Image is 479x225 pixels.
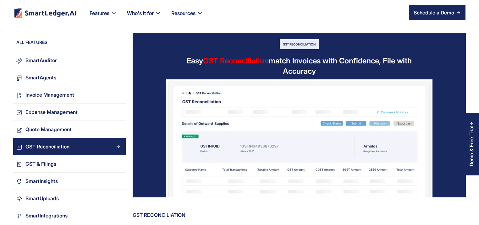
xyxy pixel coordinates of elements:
img: Arrow Right Blue [116,75,120,79]
a: SmartUploadsArrow Right Blue [13,190,126,207]
a: Expense ManagementArrow Right Blue [13,104,126,121]
div: GST Reconciliation [25,142,69,151]
img: arrow right icon [457,11,460,14]
div: Schedule a Demo [414,9,454,16]
div: Demo & Free Trial [469,126,474,166]
div: GST Reconciliation [133,210,465,220]
div: Invoice Management [25,91,74,99]
div: SmartAgents [25,73,56,82]
a: Schedule a Demo [409,5,465,20]
div: Resources [166,9,208,25]
a: GST & FilingsArrow Right Blue [13,155,126,173]
div: ALL FEATURES [13,39,126,49]
img: Arrow Right Blue [116,110,120,114]
img: Arrow Right Blue [116,179,120,183]
div: Who's it for [127,9,154,18]
a: SmartIntegrationsArrow Right Blue [13,207,126,224]
div: GST & Filings [25,160,56,168]
div: Features [85,9,122,25]
span: GST Reconciliation [203,56,269,65]
div: SmartUploads [25,194,59,203]
img: footer logo [14,8,77,18]
div: Who's it for [122,9,166,25]
div: GST Reconciliation [280,39,319,49]
div: SmartIntegrations [25,212,68,220]
div: Expense Management [25,108,78,116]
img: Arrow Right Blue [116,196,120,200]
div: Features [90,9,109,18]
img: Arrow Right Blue [116,213,120,217]
a: SmartAuditorArrow Right Blue [13,52,126,69]
a: Invoice ManagementArrow Right Blue [13,86,126,104]
div: SmartInsights [25,177,58,185]
a: SmartAgentsArrow Right Blue [13,69,126,86]
img: Arrow Right Blue [116,58,120,62]
img: Arrow Right Blue [116,93,120,96]
div: Easy match Invoices with Confidence, File with Accuracy [185,56,414,76]
img: Arrow Right Blue [116,144,120,148]
div: Quote Management [25,125,72,134]
a: Quote ManagementArrow Right Blue [13,121,126,138]
a: home [14,8,77,18]
img: Arrow Right Blue [116,127,120,131]
a: SmartInsightsArrow Right Blue [13,173,126,190]
div: Resources [171,9,195,18]
a: GST ReconciliationArrow Right Blue [13,138,126,155]
div: SmartAuditor [25,56,57,65]
img: Arrow Right Blue [116,162,120,165]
